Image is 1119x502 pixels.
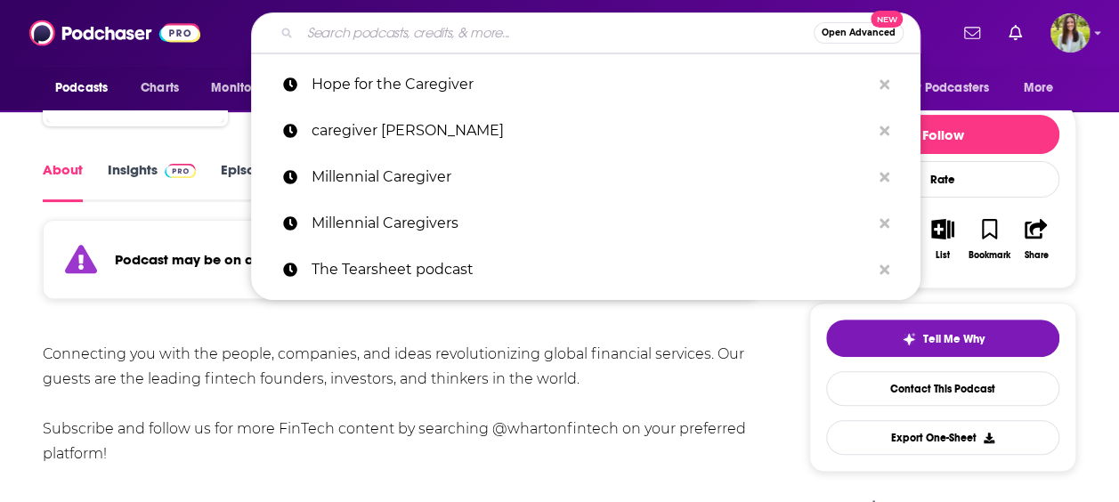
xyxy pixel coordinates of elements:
[957,18,987,48] a: Show notifications dropdown
[115,251,368,268] strong: Podcast may be on a hiatus or finished
[108,161,196,202] a: InsightsPodchaser Pro
[312,61,871,108] p: Hope for the Caregiver
[43,161,83,202] a: About
[251,12,920,53] div: Search podcasts, credits, & more...
[251,247,920,293] a: The Tearsheet podcast
[826,161,1059,198] div: Rate
[312,154,871,200] p: Millennial Caregiver
[251,61,920,108] a: Hope for the Caregiver
[43,231,758,299] section: Click to expand status details
[1024,250,1048,261] div: Share
[826,371,1059,406] a: Contact This Podcast
[826,420,1059,455] button: Export One-Sheet
[55,76,108,101] span: Podcasts
[936,250,950,261] div: List
[251,108,920,154] a: caregiver [PERSON_NAME]
[1024,76,1054,101] span: More
[822,28,896,37] span: Open Advanced
[871,11,903,28] span: New
[923,332,985,346] span: Tell Me Why
[29,16,200,50] img: Podchaser - Follow, Share and Rate Podcasts
[251,200,920,247] a: Millennial Caregivers
[1050,13,1090,53] img: User Profile
[129,71,190,105] a: Charts
[892,71,1015,105] button: open menu
[966,207,1012,271] button: Bookmark
[1050,13,1090,53] button: Show profile menu
[251,154,920,200] a: Millennial Caregiver
[141,76,179,101] span: Charts
[920,207,966,271] button: List
[1001,18,1029,48] a: Show notifications dropdown
[814,22,904,44] button: Open AdvancedNew
[221,161,307,202] a: Episodes531
[165,164,196,178] img: Podchaser Pro
[312,200,871,247] p: Millennial Caregivers
[312,247,871,293] p: The Tearsheet podcast
[43,71,131,105] button: open menu
[1013,207,1059,271] button: Share
[1050,13,1090,53] span: Logged in as meaghanyoungblood
[1011,71,1076,105] button: open menu
[904,76,989,101] span: For Podcasters
[826,115,1059,154] button: Follow
[826,320,1059,357] button: tell me why sparkleTell Me Why
[902,332,916,346] img: tell me why sparkle
[312,108,871,154] p: caregiver dave
[300,19,814,47] input: Search podcasts, credits, & more...
[43,342,758,466] div: Connecting you with the people, companies, and ideas revolutionizing global financial services. O...
[199,71,297,105] button: open menu
[969,250,1010,261] div: Bookmark
[211,76,274,101] span: Monitoring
